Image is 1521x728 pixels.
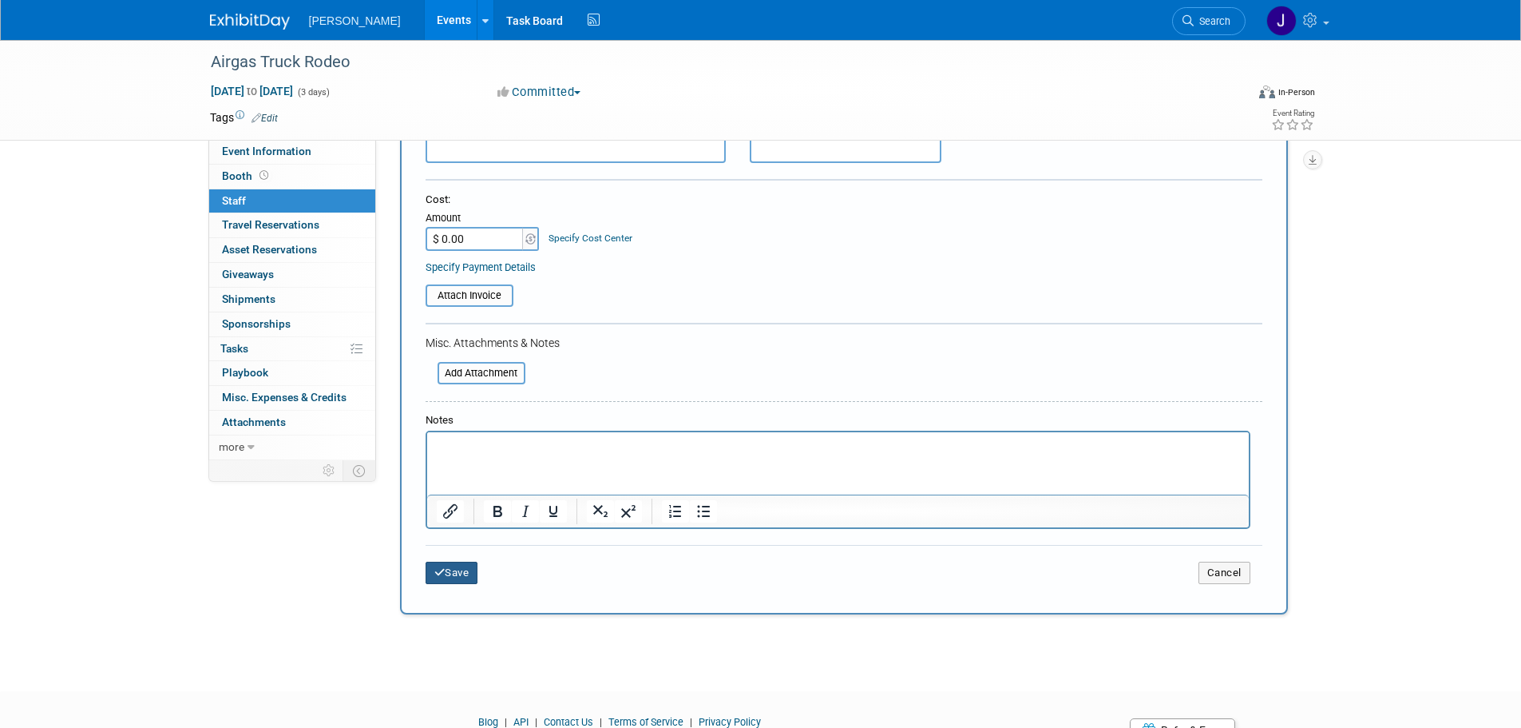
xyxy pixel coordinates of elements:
td: Tags [210,109,278,125]
span: | [531,716,541,728]
button: Numbered list [662,500,689,523]
button: Italic [512,500,539,523]
a: Event Information [209,140,375,164]
span: Sponsorships [222,317,291,330]
span: Giveaways [222,268,274,280]
span: Staff [222,194,246,207]
a: Specify Payment Details [426,261,536,273]
td: Personalize Event Tab Strip [315,460,343,481]
a: Terms of Service [608,716,683,728]
button: Bold [484,500,511,523]
button: Bullet list [690,500,717,523]
a: Sponsorships [209,312,375,336]
span: Search [1194,15,1230,27]
span: Travel Reservations [222,218,319,231]
div: Event Rating [1271,109,1314,117]
button: Superscript [615,500,642,523]
span: [DATE] [DATE] [210,84,294,98]
button: Insert/edit link [437,500,464,523]
a: Misc. Expenses & Credits [209,386,375,410]
span: Event Information [222,145,311,157]
a: Shipments [209,288,375,312]
div: In-Person [1277,86,1315,98]
a: Travel Reservations [209,213,375,237]
a: Privacy Policy [699,716,761,728]
a: Staff [209,189,375,213]
span: | [686,716,696,728]
a: Edit [252,113,278,124]
button: Save [426,562,478,584]
span: Booth not reserved yet [256,169,271,181]
a: Tasks [209,337,375,361]
a: Giveaways [209,263,375,287]
span: Tasks [220,342,248,355]
span: Playbook [222,366,268,379]
span: Shipments [222,292,275,305]
td: Toggle Event Tabs [343,460,375,481]
span: more [219,440,244,453]
a: Blog [478,716,498,728]
span: (3 days) [296,87,330,97]
a: Asset Reservations [209,238,375,262]
span: Misc. Expenses & Credits [222,391,347,404]
div: Airgas Truck Rodeo [205,48,1222,77]
div: Misc. Attachments & Notes [426,335,1262,351]
a: more [209,436,375,459]
span: | [501,716,511,728]
a: Search [1172,7,1246,35]
button: Cancel [1198,562,1250,584]
a: Specify Cost Center [549,233,632,244]
a: Playbook [209,361,375,385]
span: Asset Reservations [222,243,317,256]
a: Attachments [209,411,375,435]
div: Amount [426,211,541,227]
button: Committed [492,84,587,101]
span: Attachments [222,416,286,428]
span: to [244,85,259,97]
img: Jerrod Ousley [1266,6,1297,36]
iframe: Rich Text Area [427,432,1249,495]
button: Subscript [587,500,614,523]
span: | [596,716,606,728]
button: Underline [540,500,567,523]
div: Event Format [1151,83,1316,107]
div: Notes [426,413,1250,428]
span: Booth [222,169,271,182]
div: Cost: [426,193,1262,208]
img: Format-Inperson.png [1259,86,1275,98]
a: Contact Us [544,716,593,728]
span: [PERSON_NAME] [309,14,401,27]
a: API [513,716,529,728]
img: ExhibitDay [210,14,290,30]
a: Booth [209,165,375,189]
